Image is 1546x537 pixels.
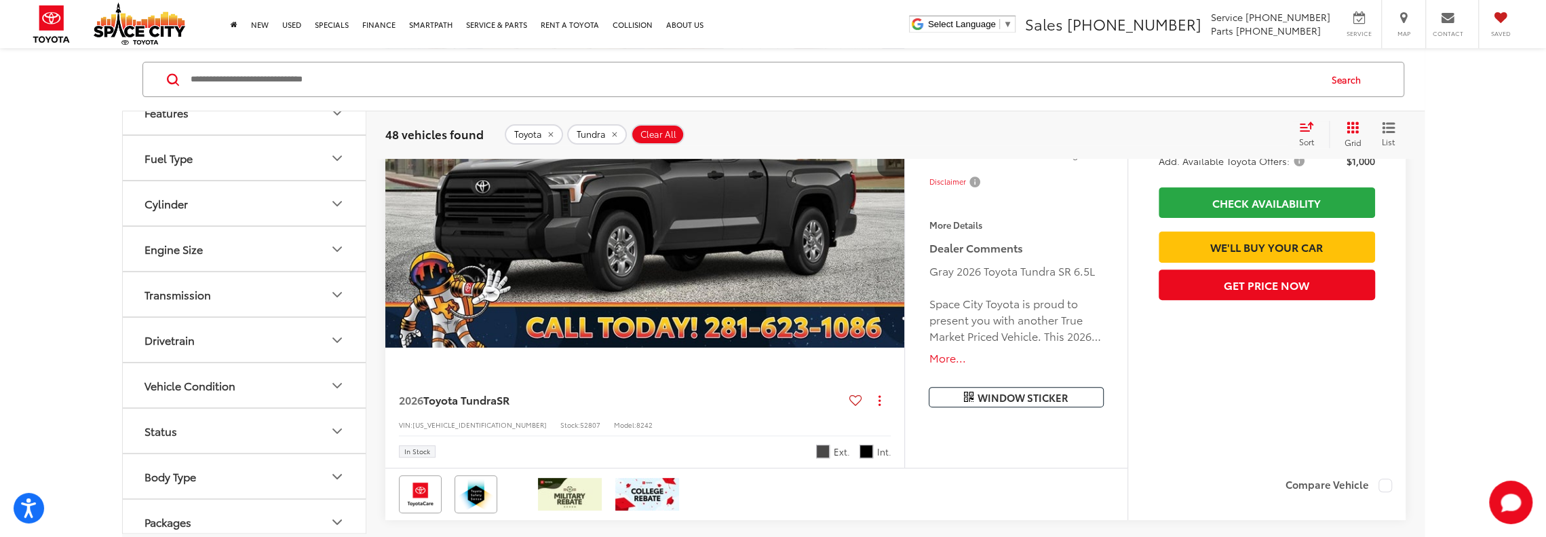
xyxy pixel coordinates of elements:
button: Body TypeBody Type [123,454,367,498]
span: Saved [1486,29,1515,38]
img: Space City Toyota [94,3,185,45]
button: Vehicle ConditionVehicle Condition [123,363,367,407]
svg: Start Chat [1489,481,1532,524]
i: Window Sticker [964,391,973,403]
span: Contact [1433,29,1463,38]
span: Tundra [577,129,606,140]
span: 52807 [580,420,600,430]
button: Window Sticker [929,387,1103,407]
span: Model: [614,420,636,430]
div: Features [144,106,189,119]
span: Magnetic Gray Metallic [816,445,830,458]
span: dropdown dots [878,395,880,406]
div: Cylinder [329,196,345,212]
img: Toyota Care [402,478,439,511]
span: 8242 [636,420,653,430]
button: Select sort value [1292,121,1329,148]
button: Fuel TypeFuel Type [123,136,367,180]
span: Ext. [833,445,849,458]
button: Disclaimer [929,168,983,196]
span: Service [1344,29,1374,38]
img: /static/brand-toyota/National_Assets/toyota-college-grad.jpeg?height=48 [615,478,679,511]
input: Search by Make, Model, or Keyword [189,63,1319,96]
button: Clear All [631,124,684,145]
span: Black Fabric [859,445,873,458]
div: Vehicle Condition [329,377,345,394]
div: Engine Size [144,242,203,255]
img: Toyota Safety Sense [457,478,495,511]
span: 2026 [399,392,423,407]
button: CylinderCylinder [123,181,367,225]
div: Body Type [329,468,345,485]
span: List [1382,136,1395,147]
span: [US_VEHICLE_IDENTIFICATION_NUMBER] [412,420,547,430]
h5: Dealer Comments [929,240,1103,256]
span: 48 vehicles found [385,126,484,142]
button: Add. Available Toyota Offers: [1159,154,1309,168]
span: Clear All [640,129,676,140]
div: Features [329,105,345,121]
span: Int. [876,445,891,458]
span: Disclaimer [929,177,965,187]
div: Cylinder [144,197,188,210]
button: DrivetrainDrivetrain [123,318,367,362]
button: Actions [867,388,891,412]
span: Window Sticker [978,390,1068,405]
button: More... [929,350,1103,366]
button: Toggle Chat Window [1489,481,1532,524]
div: Body Type [144,470,196,483]
span: [PHONE_NUMBER] [1245,10,1330,24]
img: /static/brand-toyota/National_Assets/toyota-military-rebate.jpeg?height=48 [538,478,602,511]
span: Toyota [514,129,542,140]
div: Packages [144,515,191,528]
div: Fuel Type [144,151,193,164]
div: Gray 2026 Toyota Tundra SR 6.5L Space City Toyota is proud to present you with another True Marke... [929,263,1103,344]
div: Drivetrain [329,332,345,348]
label: Compare Vehicle [1286,479,1392,492]
button: remove Toyota [505,124,563,145]
span: Add. Available Toyota Offers: [1159,154,1307,168]
div: Status [329,423,345,439]
span: VIN: [399,420,412,430]
a: We'll Buy Your Car [1159,232,1375,262]
button: List View [1372,121,1406,148]
span: Map [1389,29,1418,38]
span: Toyota Tundra [423,392,497,407]
span: Sales [1025,13,1063,35]
div: Status [144,424,177,437]
button: Engine SizeEngine Size [123,227,367,271]
h4: More Details [929,220,1103,229]
span: Grid [1345,136,1361,148]
span: [PHONE_NUMBER] [1067,13,1201,35]
span: Stock: [560,420,580,430]
div: Drivetrain [144,333,195,346]
div: Transmission [329,286,345,303]
div: Transmission [144,288,211,301]
button: FeaturesFeatures [123,90,367,134]
span: SR [497,392,509,407]
span: In Stock [404,448,430,455]
span: Select Language [928,19,996,29]
button: Get Price Now [1159,270,1375,300]
span: ​ [999,19,1000,29]
button: Search [1319,62,1380,96]
span: ▼ [1003,19,1012,29]
div: Vehicle Condition [144,379,235,392]
button: remove Tundra [567,124,627,145]
div: Fuel Type [329,150,345,166]
div: Engine Size [329,241,345,257]
span: $1,000 [1347,154,1375,168]
button: TransmissionTransmission [123,272,367,316]
span: Sort [1299,136,1314,147]
button: Grid View [1329,121,1372,148]
span: [PHONE_NUMBER] [1236,24,1321,37]
span: Service [1211,10,1243,24]
button: StatusStatus [123,409,367,453]
a: 2026Toyota TundraSR [399,392,844,407]
a: Select Language​ [928,19,1012,29]
div: Packages [329,514,345,530]
a: Check Availability [1159,187,1375,218]
span: Parts [1211,24,1233,37]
